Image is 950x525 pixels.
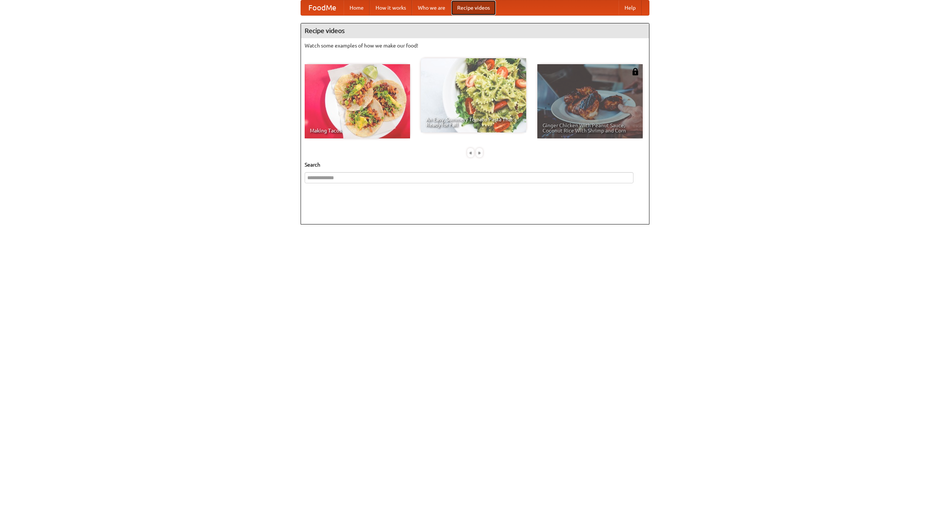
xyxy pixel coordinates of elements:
a: An Easy, Summery Tomato Pasta That's Ready for Fall [421,58,526,132]
a: Home [344,0,370,15]
a: Help [619,0,642,15]
a: Who we are [412,0,451,15]
a: FoodMe [301,0,344,15]
a: Making Tacos [305,64,410,138]
span: Making Tacos [310,128,405,133]
span: An Easy, Summery Tomato Pasta That's Ready for Fall [426,117,521,127]
p: Watch some examples of how we make our food! [305,42,645,49]
h4: Recipe videos [301,23,649,38]
h5: Search [305,161,645,168]
div: » [476,148,483,157]
a: Recipe videos [451,0,496,15]
a: How it works [370,0,412,15]
div: « [467,148,474,157]
img: 483408.png [632,68,639,75]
